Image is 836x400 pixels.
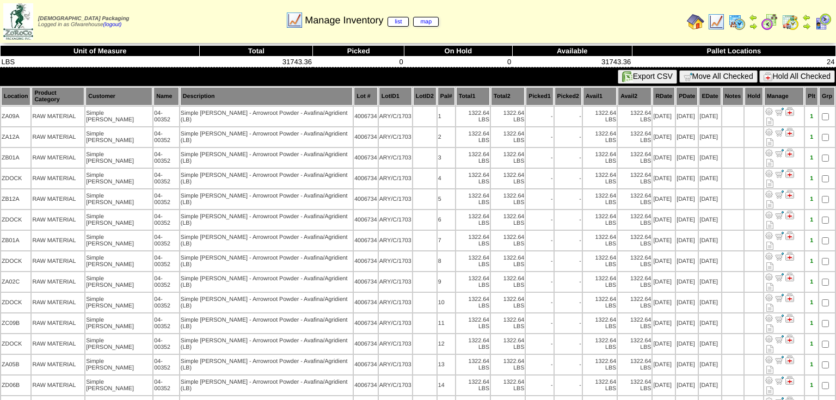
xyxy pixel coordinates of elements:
img: Adjust [765,190,773,199]
div: 1 [806,196,817,202]
th: Picked [313,46,404,57]
td: 1322.64 LBS [583,293,617,312]
td: RAW MATERIAL [32,313,84,333]
i: Note [766,283,773,291]
td: 04-00352 [153,251,179,271]
td: ZC09B [1,313,30,333]
td: - [526,107,553,126]
img: Move [775,128,784,137]
td: RAW MATERIAL [32,107,84,126]
div: 1 [806,217,817,223]
img: Manage Hold [785,231,794,240]
td: [DATE] [676,107,698,126]
td: 1322.64 LBS [618,293,651,312]
img: Manage Hold [785,355,794,364]
img: arrowleft.gif [802,13,811,22]
td: 4006734 [354,231,378,250]
td: RAW MATERIAL [32,210,84,230]
td: - [526,148,553,168]
td: 1322.64 LBS [618,148,651,168]
td: 1322.64 LBS [456,251,490,271]
td: 04-00352 [153,210,179,230]
img: arrowleft.gif [749,13,758,22]
img: Move [775,355,784,364]
th: Description [180,87,353,106]
td: - [555,210,582,230]
td: Simple [PERSON_NAME] [85,210,152,230]
td: [DATE] [676,127,698,147]
td: 11 [438,313,455,333]
td: 04-00352 [153,169,179,188]
td: 1322.64 LBS [491,107,525,126]
td: [DATE] [653,231,675,250]
img: Adjust [765,128,773,137]
td: Simple [PERSON_NAME] [85,107,152,126]
img: Manage Hold [785,376,794,385]
td: Simple [PERSON_NAME] [85,231,152,250]
td: 04-00352 [153,148,179,168]
img: calendarcustomer.gif [814,13,832,30]
a: map [413,17,439,27]
td: 1 [438,107,455,126]
td: 1322.64 LBS [618,251,651,271]
td: - [555,251,582,271]
td: ARY/C/1703 [379,251,412,271]
img: cart.gif [684,72,692,81]
img: calendarinout.gif [782,13,799,30]
td: Simple [PERSON_NAME] - Arrowroot Powder - Avafina/Agridient (LB) [180,272,353,292]
td: 1322.64 LBS [583,107,617,126]
img: Manage Hold [785,107,794,116]
img: Move [775,190,784,199]
td: - [526,189,553,209]
td: - [555,169,582,188]
i: Note [766,118,773,126]
td: 8 [438,251,455,271]
th: Hold [745,87,763,106]
td: 1322.64 LBS [491,272,525,292]
td: 1322.64 LBS [491,231,525,250]
td: [DATE] [676,251,698,271]
td: [DATE] [653,148,675,168]
img: Manage Hold [785,149,794,157]
th: Unit of Measure [1,46,200,57]
td: - [526,169,553,188]
td: ZA12A [1,127,30,147]
button: Export CSV [618,70,677,84]
td: 1322.64 LBS [583,127,617,147]
td: ARY/C/1703 [379,272,412,292]
td: 9 [438,272,455,292]
td: 04-00352 [153,231,179,250]
td: 0 [404,57,513,67]
td: [DATE] [699,293,721,312]
img: Adjust [765,376,773,385]
img: home.gif [687,13,704,30]
img: Manage Hold [785,252,794,261]
div: 1 [806,279,817,285]
img: line_graph.gif [286,11,303,29]
img: Adjust [765,314,773,323]
td: 1322.64 LBS [618,189,651,209]
img: Move [775,314,784,323]
img: hold.gif [764,72,772,81]
td: Simple [PERSON_NAME] - Arrowroot Powder - Avafina/Agridient (LB) [180,293,353,312]
img: Move [775,231,784,240]
td: ARY/C/1703 [379,313,412,333]
img: Manage Hold [785,190,794,199]
td: 1322.64 LBS [456,148,490,168]
td: Simple [PERSON_NAME] [85,189,152,209]
th: Picked1 [526,87,553,106]
td: 1322.64 LBS [456,210,490,230]
td: 1322.64 LBS [583,210,617,230]
td: 1322.64 LBS [456,127,490,147]
img: Move [775,149,784,157]
td: RAW MATERIAL [32,251,84,271]
img: arrowright.gif [749,22,758,30]
th: Customer [85,87,152,106]
span: Manage Inventory [305,15,439,26]
img: Move [775,107,784,116]
th: PDate [676,87,698,106]
th: Notes [722,87,744,106]
img: Move [775,293,784,302]
td: - [555,127,582,147]
th: Grp [819,87,835,106]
